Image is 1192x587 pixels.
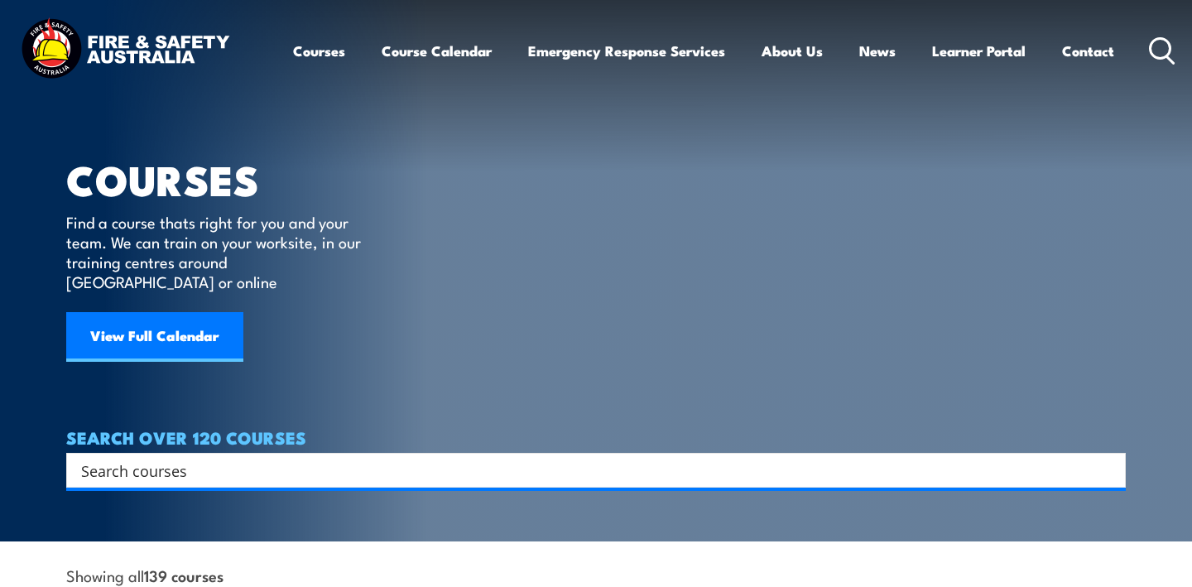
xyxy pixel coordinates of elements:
a: Contact [1062,29,1114,73]
input: Search input [81,458,1089,483]
h1: COURSES [66,161,385,196]
button: Search magnifier button [1097,459,1120,482]
strong: 139 courses [144,564,223,586]
a: About Us [762,29,823,73]
a: Learner Portal [932,29,1026,73]
a: Emergency Response Services [528,29,725,73]
p: Find a course thats right for you and your team. We can train on your worksite, in our training c... [66,212,368,291]
span: Showing all [66,566,223,584]
h4: SEARCH OVER 120 COURSES [66,428,1126,446]
form: Search form [84,459,1093,482]
a: Course Calendar [382,29,492,73]
a: View Full Calendar [66,312,243,362]
a: Courses [293,29,345,73]
a: News [859,29,896,73]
